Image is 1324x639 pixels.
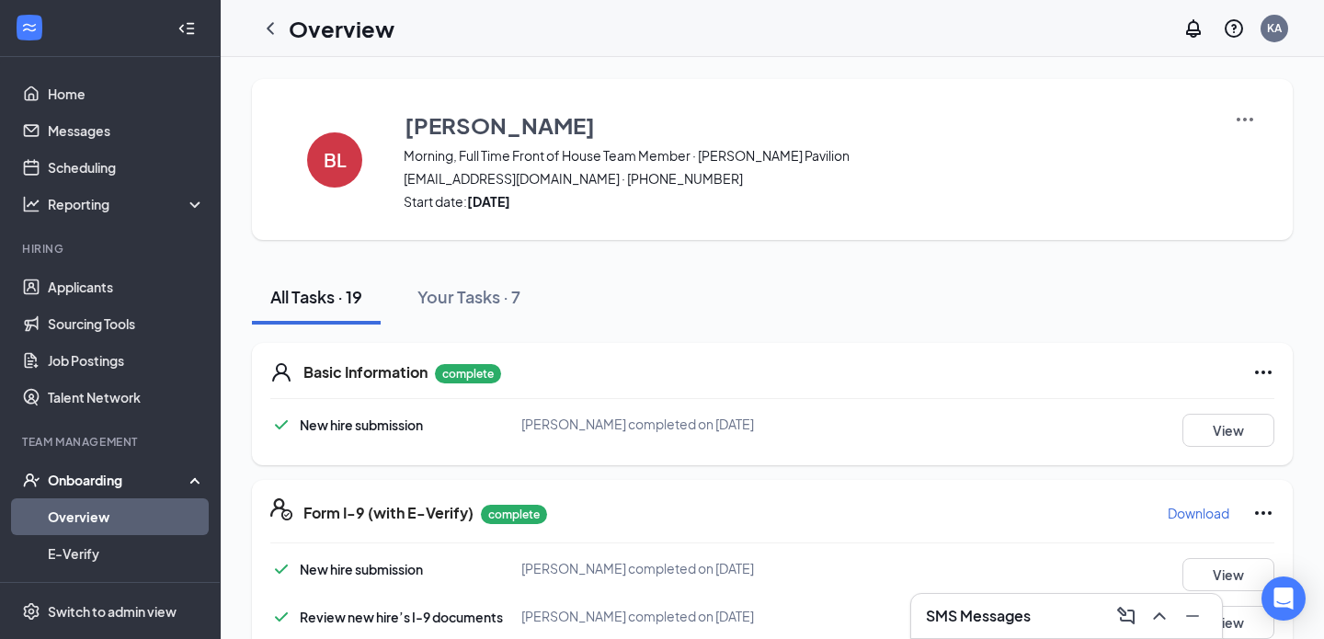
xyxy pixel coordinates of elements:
div: Reporting [48,195,206,213]
button: Minimize [1178,601,1207,631]
svg: FormI9EVerifyIcon [270,498,292,520]
svg: ChevronLeft [259,17,281,40]
span: New hire submission [300,416,423,433]
span: New hire submission [300,561,423,577]
a: Scheduling [48,149,205,186]
a: Talent Network [48,379,205,416]
h3: [PERSON_NAME] [405,109,595,141]
a: Overview [48,498,205,535]
span: [PERSON_NAME] completed on [DATE] [521,560,754,576]
svg: Checkmark [270,414,292,436]
button: Download [1167,498,1230,528]
a: Job Postings [48,342,205,379]
svg: Ellipses [1252,361,1274,383]
a: Onboarding Documents [48,572,205,609]
svg: Notifications [1182,17,1204,40]
svg: Minimize [1181,605,1204,627]
div: Hiring [22,241,201,257]
h4: BL [324,154,347,166]
span: [PERSON_NAME] completed on [DATE] [521,608,754,624]
span: Morning, Full Time Front of House Team Member · [PERSON_NAME] Pavilion [404,146,1211,165]
button: [PERSON_NAME] [404,108,1211,142]
div: Your Tasks · 7 [417,285,520,308]
svg: ComposeMessage [1115,605,1137,627]
svg: Checkmark [270,606,292,628]
button: View [1182,414,1274,447]
svg: Analysis [22,195,40,213]
svg: UserCheck [22,471,40,489]
a: Applicants [48,268,205,305]
svg: WorkstreamLogo [20,18,39,37]
a: Messages [48,112,205,149]
div: Team Management [22,434,201,450]
strong: [DATE] [467,193,510,210]
h5: Form I-9 (with E-Verify) [303,503,474,523]
button: ChevronUp [1145,601,1174,631]
button: View [1182,558,1274,591]
button: BL [289,108,381,211]
button: ComposeMessage [1112,601,1141,631]
a: Home [48,75,205,112]
button: View [1182,606,1274,639]
h5: Basic Information [303,362,428,382]
span: [PERSON_NAME] completed on [DATE] [521,416,754,432]
svg: Settings [22,602,40,621]
p: complete [481,505,547,524]
div: Switch to admin view [48,602,177,621]
img: More Actions [1234,108,1256,131]
svg: QuestionInfo [1223,17,1245,40]
div: All Tasks · 19 [270,285,362,308]
svg: Collapse [177,19,196,38]
a: Sourcing Tools [48,305,205,342]
div: Open Intercom Messenger [1261,576,1306,621]
span: [EMAIL_ADDRESS][DOMAIN_NAME] · [PHONE_NUMBER] [404,169,1211,188]
p: Download [1168,504,1229,522]
svg: Checkmark [270,558,292,580]
div: Onboarding [48,471,189,489]
svg: Ellipses [1252,502,1274,524]
a: E-Verify [48,535,205,572]
span: Start date: [404,192,1211,211]
svg: User [270,361,292,383]
svg: ChevronUp [1148,605,1170,627]
p: complete [435,364,501,383]
div: KA [1267,20,1282,36]
h1: Overview [289,13,394,44]
h3: SMS Messages [926,606,1031,626]
span: Review new hire’s I-9 documents [300,609,503,625]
